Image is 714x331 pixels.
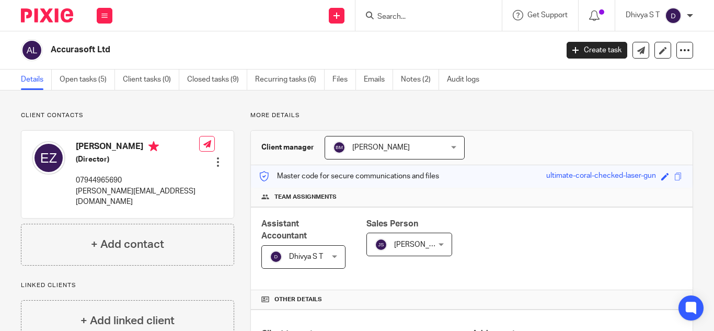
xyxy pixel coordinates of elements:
p: [PERSON_NAME][EMAIL_ADDRESS][DOMAIN_NAME] [76,186,199,208]
a: Closed tasks (9) [187,70,247,90]
input: Search [376,13,470,22]
a: Create task [567,42,627,59]
h4: + Add contact [91,236,164,253]
img: svg%3E [375,238,387,251]
h5: (Director) [76,154,199,165]
i: Primary [148,141,159,152]
span: Other details [274,295,322,304]
span: Assistant Accountant [261,220,307,240]
a: Notes (2) [401,70,439,90]
a: Open tasks (5) [60,70,115,90]
span: Team assignments [274,193,337,201]
p: 07944965690 [76,175,199,186]
span: [PERSON_NAME] [394,241,452,248]
span: Sales Person [366,220,418,228]
a: Emails [364,70,393,90]
p: Dhivya S T [626,10,660,20]
p: Master code for secure communications and files [259,171,439,181]
img: svg%3E [21,39,43,61]
h3: Client manager [261,142,314,153]
img: svg%3E [665,7,682,24]
h4: [PERSON_NAME] [76,141,199,154]
h2: Accurasoft Ltd [51,44,451,55]
a: Audit logs [447,70,487,90]
img: svg%3E [32,141,65,175]
p: More details [250,111,693,120]
span: Dhivya S T [289,253,323,260]
a: Client tasks (0) [123,70,179,90]
span: Get Support [527,12,568,19]
p: Linked clients [21,281,234,290]
img: svg%3E [333,141,346,154]
a: Details [21,70,52,90]
h4: + Add linked client [80,313,175,329]
div: ultimate-coral-checked-laser-gun [546,170,656,182]
a: Recurring tasks (6) [255,70,325,90]
img: svg%3E [270,250,282,263]
a: Files [332,70,356,90]
span: [PERSON_NAME] [352,144,410,151]
p: Client contacts [21,111,234,120]
img: Pixie [21,8,73,22]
